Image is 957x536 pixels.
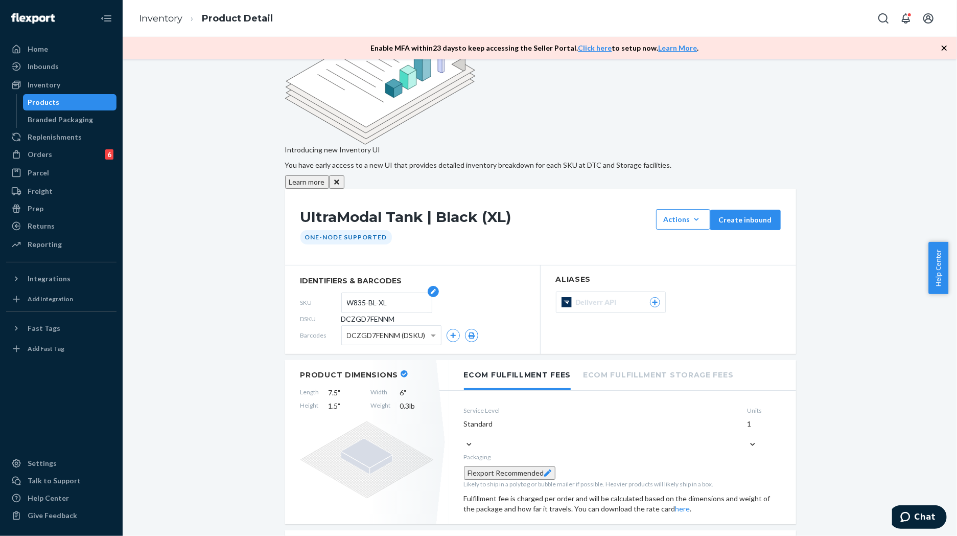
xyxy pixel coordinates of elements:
[28,323,60,333] div: Fast Tags
[285,160,795,170] p: You have early access to a new UI that provides detailed inventory breakdown for each SKU at DTC ...
[23,94,117,110] a: Products
[896,8,916,29] button: Open notifications
[28,80,60,90] div: Inventory
[464,429,465,439] input: Standard
[6,341,116,357] a: Add Fast Tag
[96,8,116,29] button: Close Navigation
[371,43,699,53] p: Enable MFA within 23 days to keep accessing the Seller Portal. to setup now. .
[341,314,395,324] span: DCZGD7FENNM
[6,320,116,337] button: Fast Tags
[400,401,433,411] span: 0.3 lb
[371,401,391,411] span: Weight
[6,146,116,163] a: Orders6
[300,298,341,307] span: SKU
[105,149,113,160] div: 6
[464,480,781,488] p: Likely to ship in a polybag or bubble mailer if possible. Heavier products will likely ship in a ...
[300,331,341,340] span: Barcodes
[371,388,391,398] span: Width
[202,13,273,24] a: Product Detail
[6,218,116,234] a: Returns
[329,175,344,189] button: Close
[928,242,948,294] button: Help Center
[28,476,81,486] div: Talk to Support
[338,401,341,410] span: "
[6,77,116,93] a: Inventory
[6,455,116,472] a: Settings
[656,209,710,230] button: Actions
[338,388,341,397] span: "
[464,466,555,480] button: Flexport Recommended
[139,13,182,24] a: Inventory
[347,327,426,344] span: DCZGD7FENNM (DSKU)
[892,505,947,531] iframe: Opens a widget where you can chat to one of our agents
[6,200,116,217] a: Prep
[285,175,329,189] button: Learn more
[464,406,739,415] label: Service Level
[710,210,781,230] button: Create inbound
[28,274,71,284] div: Integrations
[664,214,703,225] div: Actions
[400,388,433,398] span: 6
[28,493,69,503] div: Help Center
[6,291,116,307] a: Add Integration
[873,8,894,29] button: Open Search Box
[28,510,77,521] div: Give Feedback
[748,406,781,415] label: Units
[300,230,392,244] div: One-Node Supported
[578,43,612,52] a: Click here
[300,388,319,398] span: Length
[329,388,362,398] span: 7.5
[6,473,116,489] button: Talk to Support
[28,115,94,125] div: Branded Packaging
[404,388,407,397] span: "
[300,315,341,323] span: DSKU
[556,292,666,313] button: Deliverr API
[300,401,319,411] span: Height
[583,360,733,388] li: Ecom Fulfillment Storage Fees
[28,344,64,353] div: Add Fast Tag
[464,360,571,390] li: Ecom Fulfillment Fees
[131,4,281,34] ol: breadcrumbs
[6,129,116,145] a: Replenishments
[6,165,116,181] a: Parcel
[300,370,399,379] h2: Product Dimensions
[285,145,795,155] p: Introducing new Inventory UI
[28,132,82,142] div: Replenishments
[23,111,117,128] a: Branded Packaging
[6,41,116,57] a: Home
[28,186,53,196] div: Freight
[576,297,621,307] span: Deliverr API
[918,8,939,29] button: Open account menu
[28,204,43,214] div: Prep
[28,44,48,54] div: Home
[300,276,525,286] span: identifiers & barcodes
[28,295,73,303] div: Add Integration
[6,183,116,199] a: Freight
[329,401,362,411] span: 1.5
[300,209,651,230] h1: UltraModal Tank | Black (XL)
[28,221,55,231] div: Returns
[556,276,781,283] h2: Aliases
[11,13,55,24] img: Flexport logo
[464,453,781,461] p: Packaging
[285,18,475,145] img: new-reports-banner-icon.82668bd98b6a51aee86340f2a7b77ae3.png
[6,507,116,524] button: Give Feedback
[28,97,60,107] div: Products
[6,490,116,506] a: Help Center
[464,494,781,514] div: Fulfillment fee is charged per order and will be calculated based on the dimensions and weight of...
[748,429,749,439] input: 1
[659,43,697,52] a: Learn More
[28,239,62,250] div: Reporting
[6,271,116,287] button: Integrations
[6,58,116,75] a: Inbounds
[464,419,739,429] div: Standard
[28,458,57,468] div: Settings
[28,168,49,178] div: Parcel
[28,149,52,160] div: Orders
[6,236,116,253] a: Reporting
[748,419,781,429] div: 1
[675,504,690,513] a: here
[28,61,59,72] div: Inbounds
